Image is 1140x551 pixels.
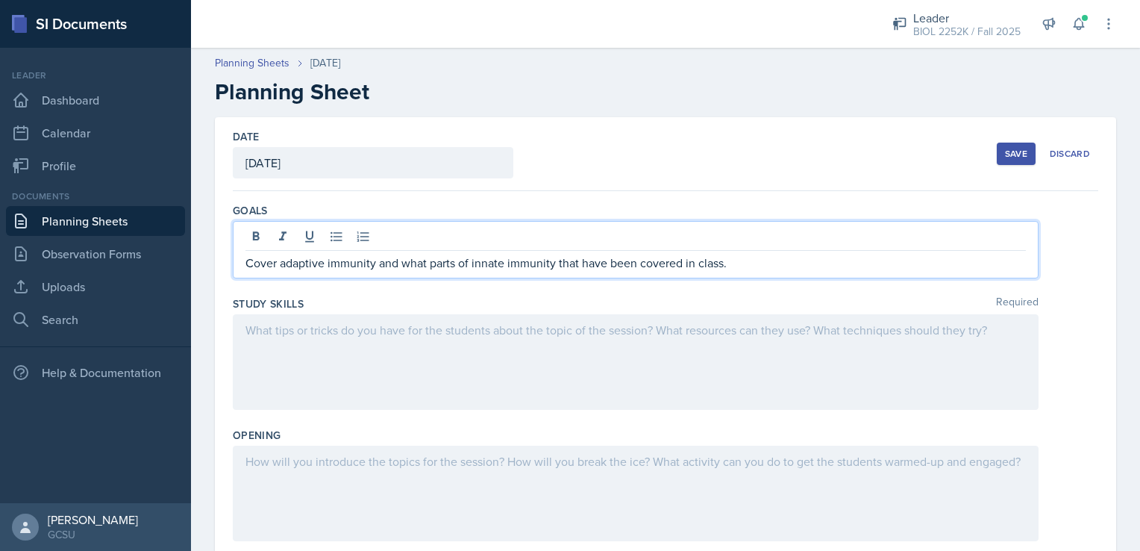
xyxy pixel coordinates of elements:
[913,9,1021,27] div: Leader
[6,272,185,302] a: Uploads
[997,143,1036,165] button: Save
[6,118,185,148] a: Calendar
[6,190,185,203] div: Documents
[6,85,185,115] a: Dashboard
[6,206,185,236] a: Planning Sheets
[233,296,304,311] label: Study Skills
[913,24,1021,40] div: BIOL 2252K / Fall 2025
[233,428,281,443] label: Opening
[233,203,268,218] label: Goals
[1005,148,1027,160] div: Save
[310,55,340,71] div: [DATE]
[48,512,138,527] div: [PERSON_NAME]
[245,254,1026,272] p: Cover adaptive immunity and what parts of innate immunity that have been covered in class.
[6,305,185,334] a: Search
[6,151,185,181] a: Profile
[6,69,185,82] div: Leader
[233,129,259,144] label: Date
[6,239,185,269] a: Observation Forms
[1050,148,1090,160] div: Discard
[1042,143,1098,165] button: Discard
[215,78,1116,105] h2: Planning Sheet
[996,296,1039,311] span: Required
[48,527,138,542] div: GCSU
[6,358,185,387] div: Help & Documentation
[215,55,289,71] a: Planning Sheets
